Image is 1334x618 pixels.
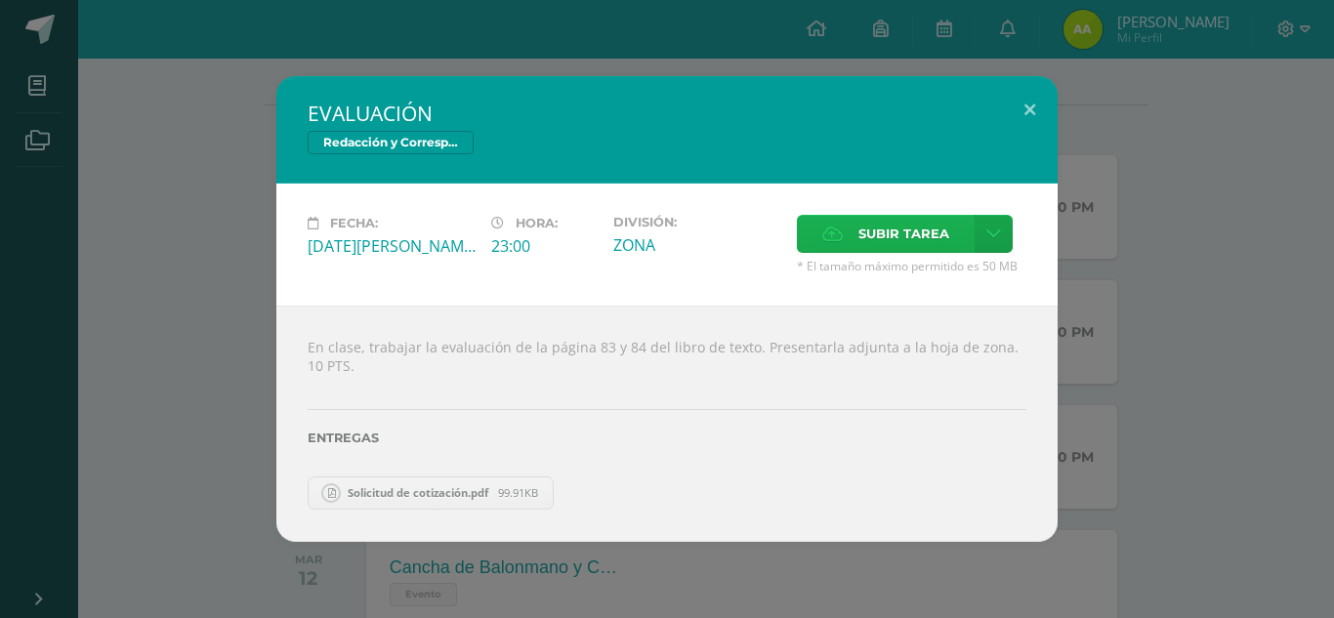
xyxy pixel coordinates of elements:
[308,131,474,154] span: Redacción y Correspondencia Mercantil
[308,100,1026,127] h2: EVALUACIÓN
[797,258,1026,274] span: * El tamaño máximo permitido es 50 MB
[491,235,598,257] div: 23:00
[1002,76,1058,143] button: Close (Esc)
[338,485,498,500] span: Solicitud de cotización.pdf
[276,306,1058,541] div: En clase, trabajar la evaluación de la página 83 y 84 del libro de texto. Presentarla adjunta a l...
[330,216,378,230] span: Fecha:
[308,431,1026,445] label: Entregas
[308,476,554,510] a: Solicitud de cotización.pdf
[308,235,476,257] div: [DATE][PERSON_NAME]
[516,216,558,230] span: Hora:
[858,216,949,252] span: Subir tarea
[498,485,538,500] span: 99.91KB
[613,234,781,256] div: ZONA
[613,215,781,229] label: División:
